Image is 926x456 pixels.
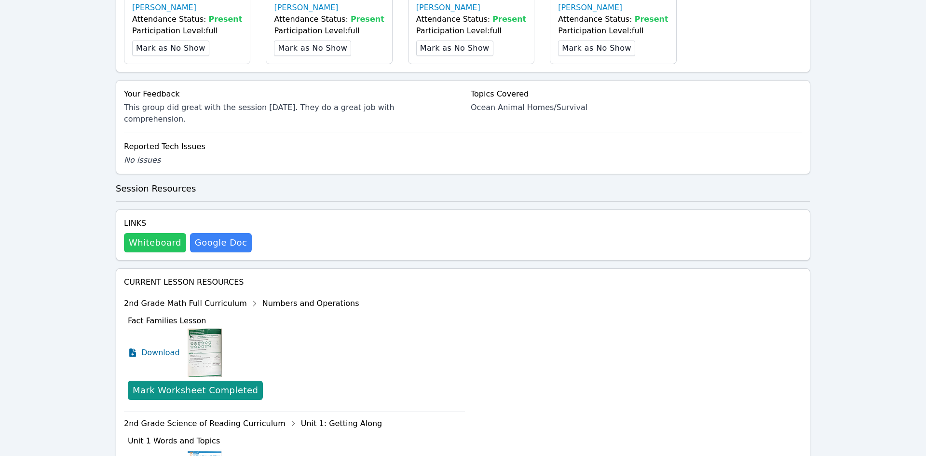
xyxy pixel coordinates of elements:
[274,14,384,25] div: Attendance Status:
[558,41,635,56] button: Mark as No Show
[124,141,802,152] div: Reported Tech Issues
[635,14,668,24] span: Present
[141,347,180,359] span: Download
[558,2,622,14] a: [PERSON_NAME]
[188,329,222,377] img: Fact Families Lesson
[132,2,196,14] a: [PERSON_NAME]
[116,182,810,195] h3: Session Resources
[128,329,180,377] a: Download
[209,14,243,24] span: Present
[416,2,480,14] a: [PERSON_NAME]
[124,155,161,165] span: No issues
[132,41,209,56] button: Mark as No Show
[558,25,668,37] div: Participation Level: full
[351,14,384,24] span: Present
[124,296,465,311] div: 2nd Grade Math Full Curriculum Numbers and Operations
[133,384,258,397] div: Mark Worksheet Completed
[124,88,455,100] div: Your Feedback
[128,381,263,400] button: Mark Worksheet Completed
[416,41,493,56] button: Mark as No Show
[471,102,802,113] div: Ocean Animal Homes/Survival
[132,14,242,25] div: Attendance Status:
[124,102,455,125] div: This group did great with the session [DATE]. They do a great job with comprehension.
[132,25,242,37] div: Participation Level: full
[274,25,384,37] div: Participation Level: full
[128,436,220,445] span: Unit 1 Words and Topics
[274,2,338,14] a: [PERSON_NAME]
[492,14,526,24] span: Present
[124,276,802,288] h4: Current Lesson Resources
[274,41,351,56] button: Mark as No Show
[124,218,252,229] h4: Links
[416,25,526,37] div: Participation Level: full
[558,14,668,25] div: Attendance Status:
[124,416,465,431] div: 2nd Grade Science of Reading Curriculum Unit 1: Getting Along
[124,233,186,252] button: Whiteboard
[471,88,802,100] div: Topics Covered
[416,14,526,25] div: Attendance Status:
[128,316,206,325] span: Fact Families Lesson
[190,233,252,252] a: Google Doc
